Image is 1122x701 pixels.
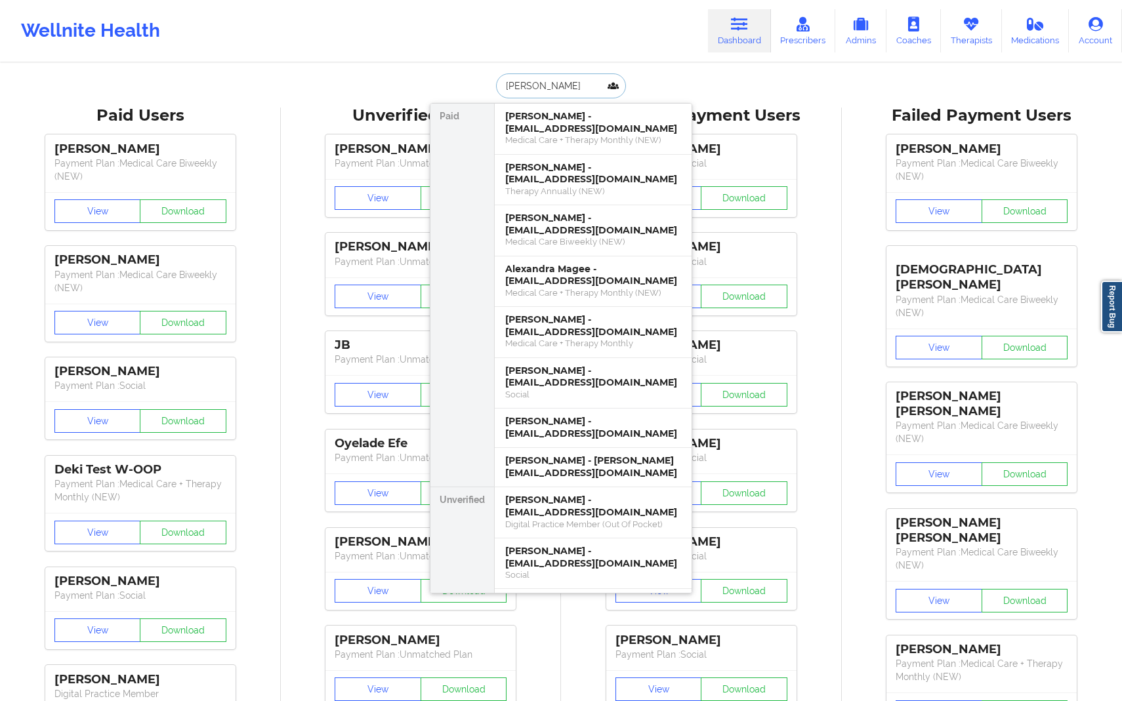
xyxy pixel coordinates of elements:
div: [PERSON_NAME] [335,142,507,157]
a: Prescribers [771,9,836,52]
p: Payment Plan : Medical Care Biweekly (NEW) [54,268,226,294]
button: Download [982,336,1068,359]
a: Coaches [886,9,941,52]
p: Payment Plan : Social [54,379,226,392]
div: [DEMOGRAPHIC_DATA][PERSON_NAME] [896,252,1068,292]
p: Payment Plan : Unmatched Plan [335,353,507,366]
p: Payment Plan : Social [615,550,787,563]
div: [PERSON_NAME] - [EMAIL_ADDRESS][DOMAIN_NAME] [505,545,681,569]
p: Payment Plan : Unmatched Plan [335,648,507,661]
button: Download [701,383,787,407]
button: View [335,285,421,308]
div: Unverified Users [290,106,552,126]
button: View [615,677,702,701]
div: [PERSON_NAME] [615,338,787,353]
button: View [335,677,421,701]
p: Payment Plan : Unmatched Plan [335,157,507,170]
button: Download [982,462,1068,486]
button: View [335,383,421,407]
div: [PERSON_NAME] [615,142,787,157]
button: Download [421,677,507,701]
div: Paid [430,104,494,487]
div: Medical Care + Therapy Monthly (NEW) [505,287,681,298]
div: [PERSON_NAME] [54,364,226,379]
p: Payment Plan : Medical Care Biweekly (NEW) [896,157,1068,183]
p: Payment Plan : Social [54,589,226,602]
div: [PERSON_NAME] [615,436,787,451]
div: Medical Care + Therapy Monthly (NEW) [505,134,681,146]
div: Alexandra Magee - [EMAIL_ADDRESS][DOMAIN_NAME] [505,263,681,287]
div: Deki Test W-OOP [54,462,226,477]
button: Download [701,579,787,603]
div: [PERSON_NAME] [54,142,226,157]
div: Digital Practice Member (Out Of Pocket) [505,519,681,530]
div: Failed Payment Users [851,106,1113,126]
p: Payment Plan : Unmatched Plan [335,255,507,268]
div: [PERSON_NAME] [896,642,1068,657]
a: Admins [835,9,886,52]
p: Payment Plan : Medical Care + Therapy Monthly (NEW) [896,657,1068,683]
button: Download [982,199,1068,223]
div: [PERSON_NAME] [615,534,787,550]
button: View [54,199,141,223]
button: Download [421,579,507,603]
button: Download [421,383,507,407]
p: Payment Plan : Medical Care Biweekly (NEW) [896,293,1068,319]
button: View [54,311,141,334]
div: JB [335,338,507,353]
button: View [54,521,141,544]
p: Payment Plan : Social [615,451,787,464]
button: View [335,186,421,210]
div: Medical Care Biweekly (NEW) [505,236,681,247]
button: Download [421,285,507,308]
a: Medications [1002,9,1070,52]
button: View [335,481,421,505]
button: Download [140,409,226,433]
button: View [54,618,141,642]
button: Download [701,481,787,505]
div: [PERSON_NAME] [335,633,507,648]
p: Payment Plan : Medical Care + Therapy Monthly (NEW) [54,477,226,504]
div: [PERSON_NAME] [615,239,787,254]
button: View [896,336,982,359]
div: [PERSON_NAME] - [EMAIL_ADDRESS][DOMAIN_NAME] [505,161,681,186]
div: Therapy Annually (NEW) [505,186,681,197]
button: View [335,579,421,603]
div: [PERSON_NAME] [615,633,787,648]
div: [PERSON_NAME] [54,252,226,268]
button: Download [140,521,226,544]
button: View [896,199,982,223]
div: [PERSON_NAME] [PERSON_NAME] [896,389,1068,419]
button: View [896,462,982,486]
div: [PERSON_NAME] [54,574,226,589]
p: Payment Plan : Social [615,255,787,268]
div: Oyelade Efe [335,436,507,451]
button: Download [982,589,1068,612]
div: [PERSON_NAME] - [EMAIL_ADDRESS][DOMAIN_NAME] [505,212,681,236]
p: Payment Plan : Social [615,157,787,170]
button: Download [140,199,226,223]
div: Paid Users [9,106,272,126]
div: Social [505,389,681,400]
button: Download [421,186,507,210]
div: [PERSON_NAME] - [EMAIL_ADDRESS][DOMAIN_NAME] [505,415,681,439]
button: Download [701,186,787,210]
div: [PERSON_NAME] - [EMAIL_ADDRESS][DOMAIN_NAME] [505,365,681,389]
a: Account [1069,9,1122,52]
div: Medical Care + Therapy Monthly [505,338,681,349]
div: [PERSON_NAME] [335,239,507,254]
a: Therapists [941,9,1002,52]
button: Download [140,311,226,334]
button: Download [701,677,787,701]
button: View [54,409,141,433]
div: [PERSON_NAME] - [EMAIL_ADDRESS][DOMAIN_NAME] [505,494,681,518]
p: Payment Plan : Social [615,353,787,366]
div: [PERSON_NAME] - [EMAIL_ADDRESS][DOMAIN_NAME] [505,313,681,338]
div: [PERSON_NAME] [896,142,1068,157]
div: Social [505,569,681,580]
div: [PERSON_NAME] [335,534,507,550]
p: Payment Plan : Unmatched Plan [335,451,507,464]
div: [PERSON_NAME] [PERSON_NAME] [896,515,1068,546]
p: Payment Plan : Medical Care Biweekly (NEW) [896,546,1068,572]
p: Payment Plan : Unmatched Plan [335,550,507,563]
